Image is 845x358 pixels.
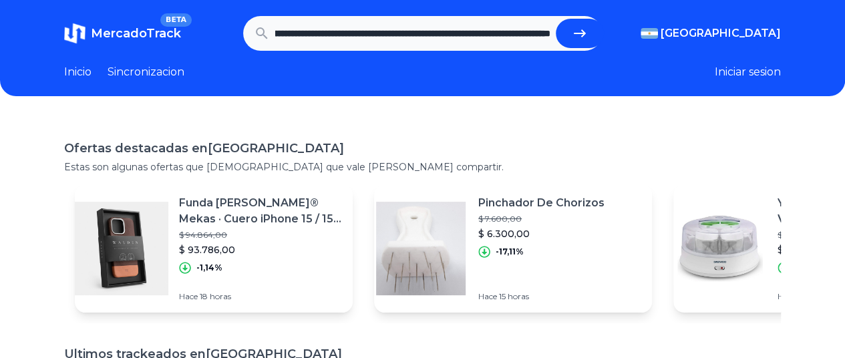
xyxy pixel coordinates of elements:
span: [GEOGRAPHIC_DATA] [661,25,781,41]
p: $ 6.300,00 [478,227,605,240]
a: Featured imagePinchador De Chorizos$ 7.600,00$ 6.300,00-17,11%Hace 15 horas [374,184,652,313]
span: MercadoTrack [91,26,181,41]
p: $ 94.864,00 [179,230,342,240]
p: -17,11% [496,246,524,257]
img: MercadoTrack [64,23,86,44]
a: Inicio [64,64,92,80]
h1: Ofertas destacadas en [GEOGRAPHIC_DATA] [64,139,781,158]
p: $ 93.786,00 [179,243,342,256]
a: MercadoTrackBETA [64,23,181,44]
p: Hace 18 horas [179,291,342,302]
span: BETA [160,13,192,27]
button: Iniciar sesion [715,64,781,80]
button: [GEOGRAPHIC_DATA] [641,25,781,41]
img: Featured image [75,202,168,295]
p: -1,14% [196,262,222,273]
a: Sincronizacion [108,64,184,80]
img: Featured image [374,202,468,295]
img: Argentina [641,28,658,39]
a: Featured imageFunda [PERSON_NAME]® Mekas · Cuero iPhone 15 / 15 Plus / Pro / Max$ 94.864,00$ 93.7... [75,184,353,313]
p: Funda [PERSON_NAME]® Mekas · Cuero iPhone 15 / 15 Plus / Pro / Max [179,195,342,227]
p: Pinchador De Chorizos [478,195,605,211]
p: Estas son algunas ofertas que [DEMOGRAPHIC_DATA] que vale [PERSON_NAME] compartir. [64,160,781,174]
p: Hace 15 horas [478,291,605,302]
img: Featured image [673,202,767,295]
p: $ 7.600,00 [478,214,605,224]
